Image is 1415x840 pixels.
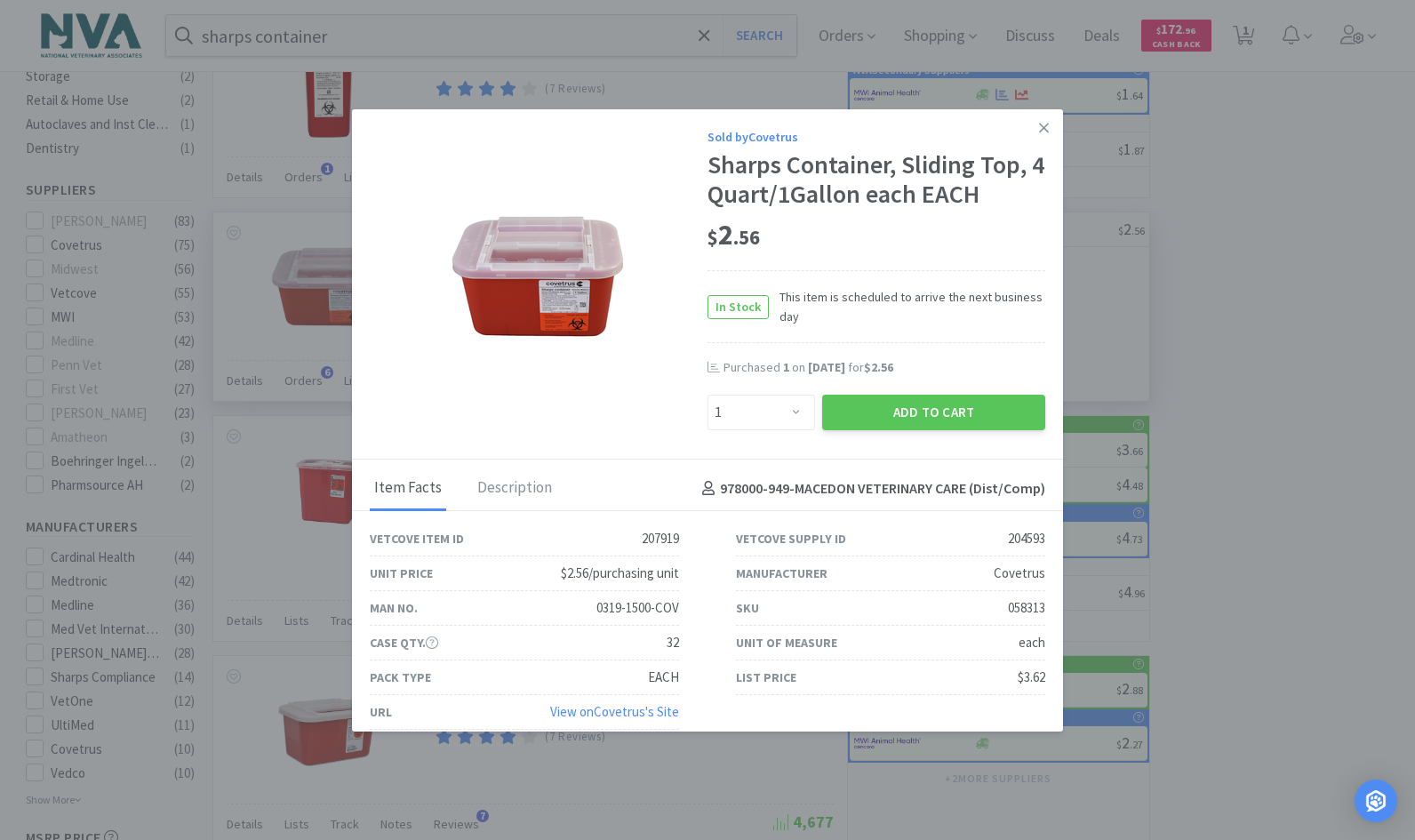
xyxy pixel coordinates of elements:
div: EACH [648,667,679,688]
div: SKU [736,598,759,618]
span: In Stock [708,296,768,318]
div: $3.62 [1018,667,1045,688]
div: 207919 [642,528,679,549]
div: Sold by Covetrus [707,127,1045,147]
div: 058313 [1008,597,1045,619]
div: Item Facts [370,467,446,511]
div: Purchased on for [723,359,1045,377]
div: List Price [736,668,796,687]
a: View onCovetrus's Site [550,703,679,720]
button: Add to Cart [822,395,1045,430]
span: This item is scheduled to arrive the next business day [769,287,1045,327]
div: 0319-1500-COV [596,597,679,619]
div: Vetcove Item ID [370,529,464,548]
span: 2 [707,217,760,252]
span: [DATE] [808,359,845,375]
span: 1 [783,359,789,375]
div: Unit Price [370,564,433,583]
div: Man No. [370,598,418,618]
div: Case Qty. [370,633,438,652]
h4: 978000-949 - MACEDON VETERINARY CARE (Dist/Comp) [695,477,1045,500]
img: 13dc438f3c704c6890e421f49d140cd5_204593.png [428,189,650,367]
div: 32 [667,632,679,653]
div: Covetrus [994,563,1045,584]
span: $ [707,225,718,250]
div: Description [473,467,556,511]
div: each [1019,632,1045,653]
div: Unit of Measure [736,633,837,652]
div: Sharps Container, Sliding Top, 4 Quart/1Gallon each EACH [707,150,1045,210]
div: Vetcove Supply ID [736,529,846,548]
div: Open Intercom Messenger [1355,780,1397,822]
div: $2.56/purchasing unit [561,563,679,584]
div: URL [370,702,392,722]
div: Pack Type [370,668,431,687]
span: $2.56 [864,359,893,375]
div: Manufacturer [736,564,827,583]
div: 204593 [1008,528,1045,549]
span: . 56 [733,225,760,250]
